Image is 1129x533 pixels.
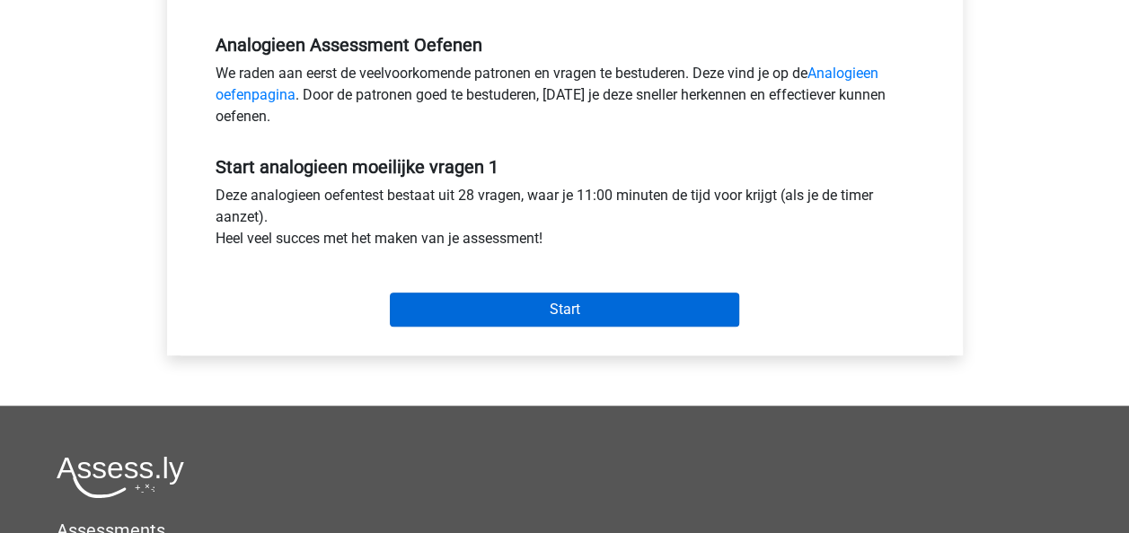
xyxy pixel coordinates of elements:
[202,185,928,257] div: Deze analogieen oefentest bestaat uit 28 vragen, waar je 11:00 minuten de tijd voor krijgt (als j...
[216,34,914,56] h5: Analogieen Assessment Oefenen
[202,63,928,135] div: We raden aan eerst de veelvoorkomende patronen en vragen te bestuderen. Deze vind je op de . Door...
[57,456,184,498] img: Assessly logo
[216,156,914,178] h5: Start analogieen moeilijke vragen 1
[390,293,739,327] input: Start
